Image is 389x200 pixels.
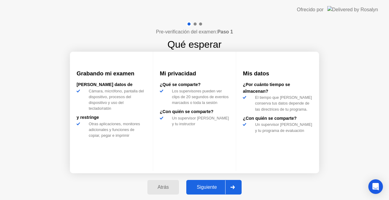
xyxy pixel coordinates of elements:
div: El tiempo que [PERSON_NAME] conserva tus datos depende de las directrices de tu programa. [253,95,312,112]
div: ¿Con quién se comparte? [160,109,229,115]
img: Delivered by Rosalyn [327,6,378,13]
div: Un supervisor [PERSON_NAME] y tu instructor [170,115,229,127]
div: [PERSON_NAME] datos de [77,81,146,88]
h1: Qué esperar [167,37,222,52]
div: y restringe [77,114,146,121]
div: Cámara, micrófono, pantalla del dispositivo, procesos del dispositivo y uso del teclado/ratón [86,88,146,112]
h3: Mi privacidad [160,69,229,78]
h3: Mis datos [243,69,312,78]
h3: Grabando mi examen [77,69,146,78]
div: Ofrecido por [297,6,324,13]
div: Otras aplicaciones, monitores adicionales y funciones de copiar, pegar e imprimir [86,121,146,139]
div: ¿Qué se comparte? [160,81,229,88]
div: Siguiente [188,184,225,190]
b: Paso 1 [217,29,233,34]
div: Open Intercom Messenger [368,179,383,194]
button: Siguiente [186,180,242,195]
h4: Pre-verificación del examen: [156,28,233,36]
div: Atrás [149,184,177,190]
button: Atrás [147,180,179,195]
div: Un supervisor [PERSON_NAME] y tu programa de evaluación [253,122,312,133]
div: ¿Con quién se comparte? [243,115,312,122]
div: ¿Por cuánto tiempo se almacenan? [243,81,312,95]
div: Los supervisores pueden ver clips de 20 segundos de eventos marcados o toda la sesión [170,88,229,106]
